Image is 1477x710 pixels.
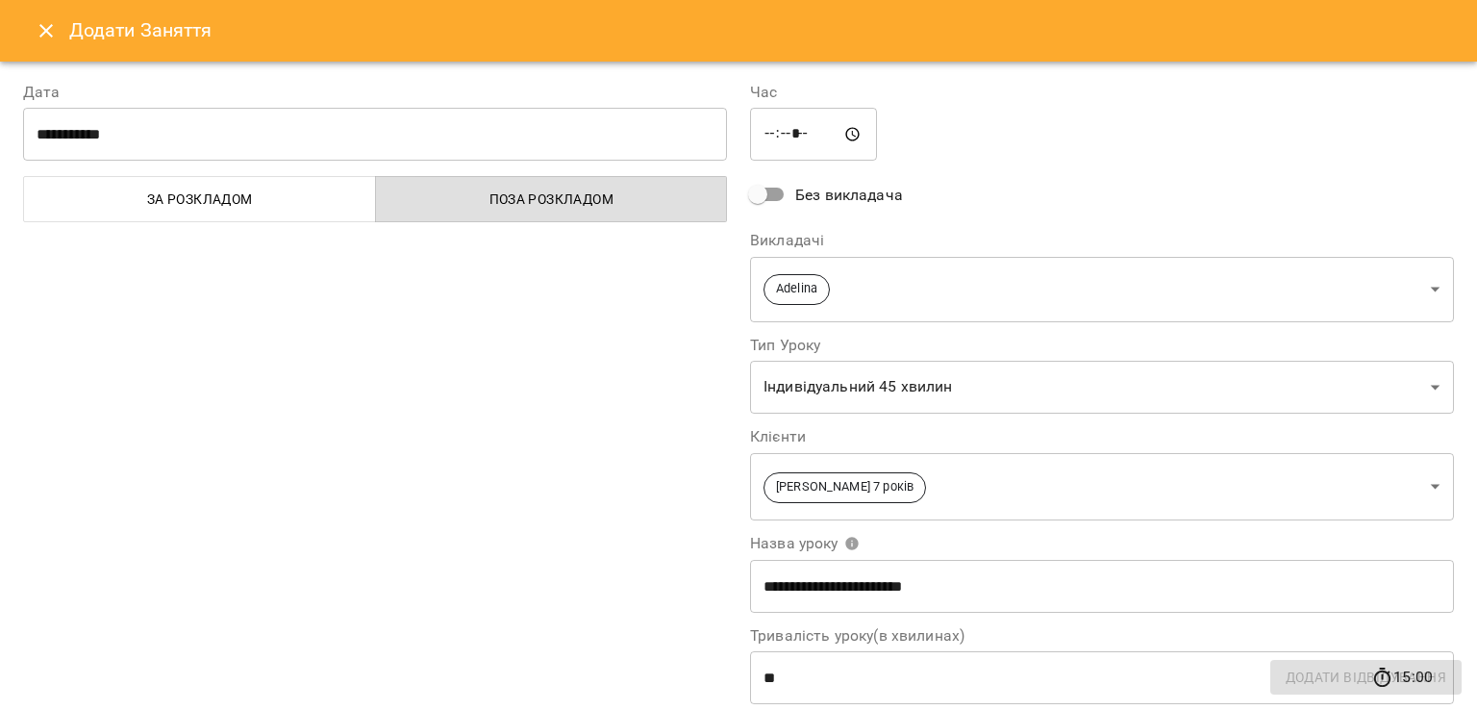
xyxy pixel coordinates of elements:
svg: Вкажіть назву уроку або виберіть клієнтів [844,536,860,551]
label: Час [750,85,1454,100]
label: Тривалість уроку(в хвилинах) [750,628,1454,644]
button: Поза розкладом [375,176,728,222]
label: Дата [23,85,727,100]
span: Без викладача [795,184,903,207]
span: Назва уроку [750,536,860,551]
div: Індивідуальний 45 хвилин [750,361,1454,415]
label: Клієнти [750,429,1454,444]
span: [PERSON_NAME] 7 років [764,478,925,496]
label: Тип Уроку [750,338,1454,353]
button: Close [23,8,69,54]
label: Викладачі [750,233,1454,248]
div: [PERSON_NAME] 7 років [750,452,1454,520]
button: За розкладом [23,176,376,222]
div: Adelina [750,256,1454,322]
h6: Додати Заняття [69,15,1454,45]
span: Поза розкладом [388,188,716,211]
span: Adelina [764,280,829,298]
span: За розкладом [36,188,364,211]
